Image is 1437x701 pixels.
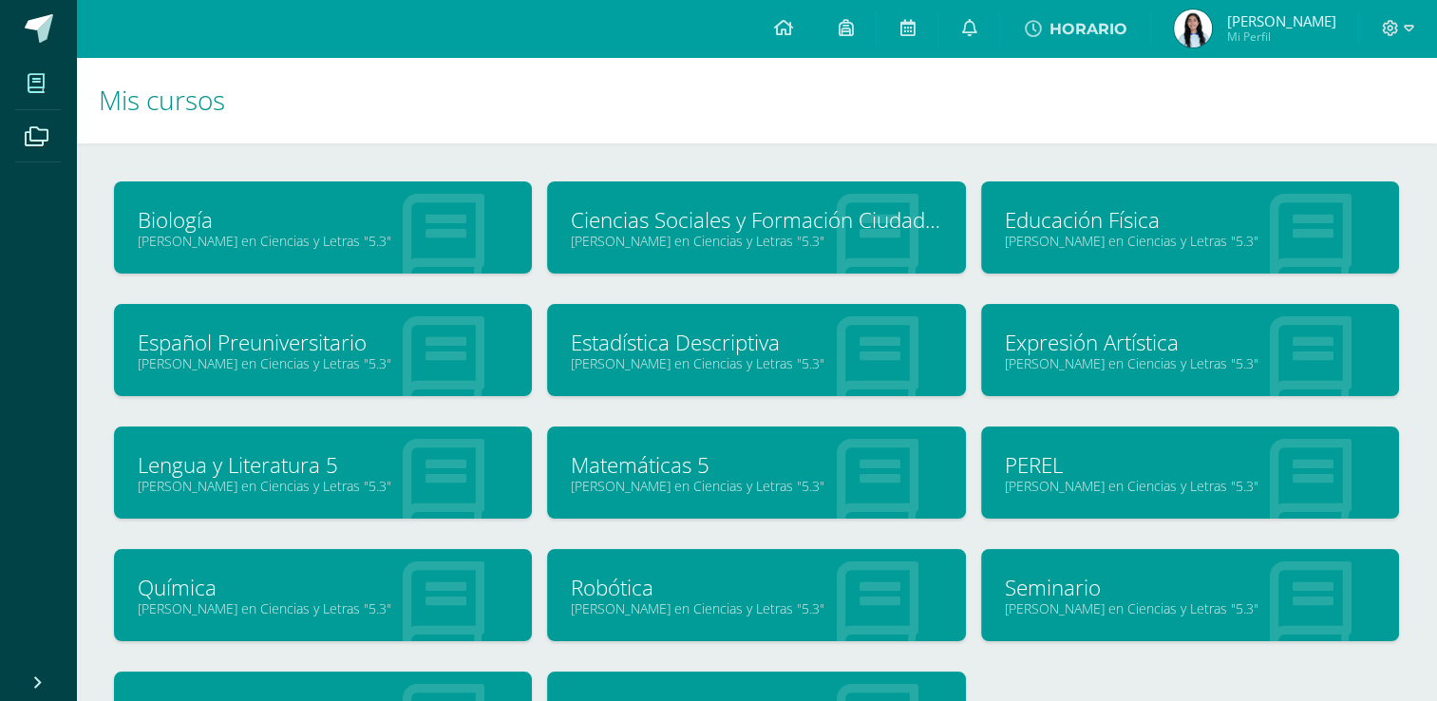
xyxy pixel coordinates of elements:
[1226,28,1335,45] span: Mi Perfil
[1226,11,1335,30] span: [PERSON_NAME]
[571,205,941,235] a: Ciencias Sociales y Formación Ciudadana 5
[1049,20,1126,38] span: HORARIO
[1005,354,1375,372] a: [PERSON_NAME] en Ciencias y Letras "5.3"
[1005,205,1375,235] a: Educación Física
[571,450,941,480] a: Matemáticas 5
[1005,599,1375,617] a: [PERSON_NAME] en Ciencias y Letras "5.3"
[138,450,508,480] a: Lengua y Literatura 5
[138,599,508,617] a: [PERSON_NAME] en Ciencias y Letras "5.3"
[138,232,508,250] a: [PERSON_NAME] en Ciencias y Letras "5.3"
[571,573,941,602] a: Robótica
[1005,232,1375,250] a: [PERSON_NAME] en Ciencias y Letras "5.3"
[99,82,225,118] span: Mis cursos
[571,477,941,495] a: [PERSON_NAME] en Ciencias y Letras "5.3"
[138,328,508,357] a: Español Preuniversitario
[571,599,941,617] a: [PERSON_NAME] en Ciencias y Letras "5.3"
[571,232,941,250] a: [PERSON_NAME] en Ciencias y Letras "5.3"
[1005,573,1375,602] a: Seminario
[1005,450,1375,480] a: PEREL
[138,573,508,602] a: Química
[138,477,508,495] a: [PERSON_NAME] en Ciencias y Letras "5.3"
[1005,328,1375,357] a: Expresión Artística
[1005,477,1375,495] a: [PERSON_NAME] en Ciencias y Letras "5.3"
[571,328,941,357] a: Estadística Descriptiva
[571,354,941,372] a: [PERSON_NAME] en Ciencias y Letras "5.3"
[138,205,508,235] a: Biología
[1174,9,1212,47] img: ec44201f3f23ef3782e1b7534c9ce4e2.png
[138,354,508,372] a: [PERSON_NAME] en Ciencias y Letras "5.3"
